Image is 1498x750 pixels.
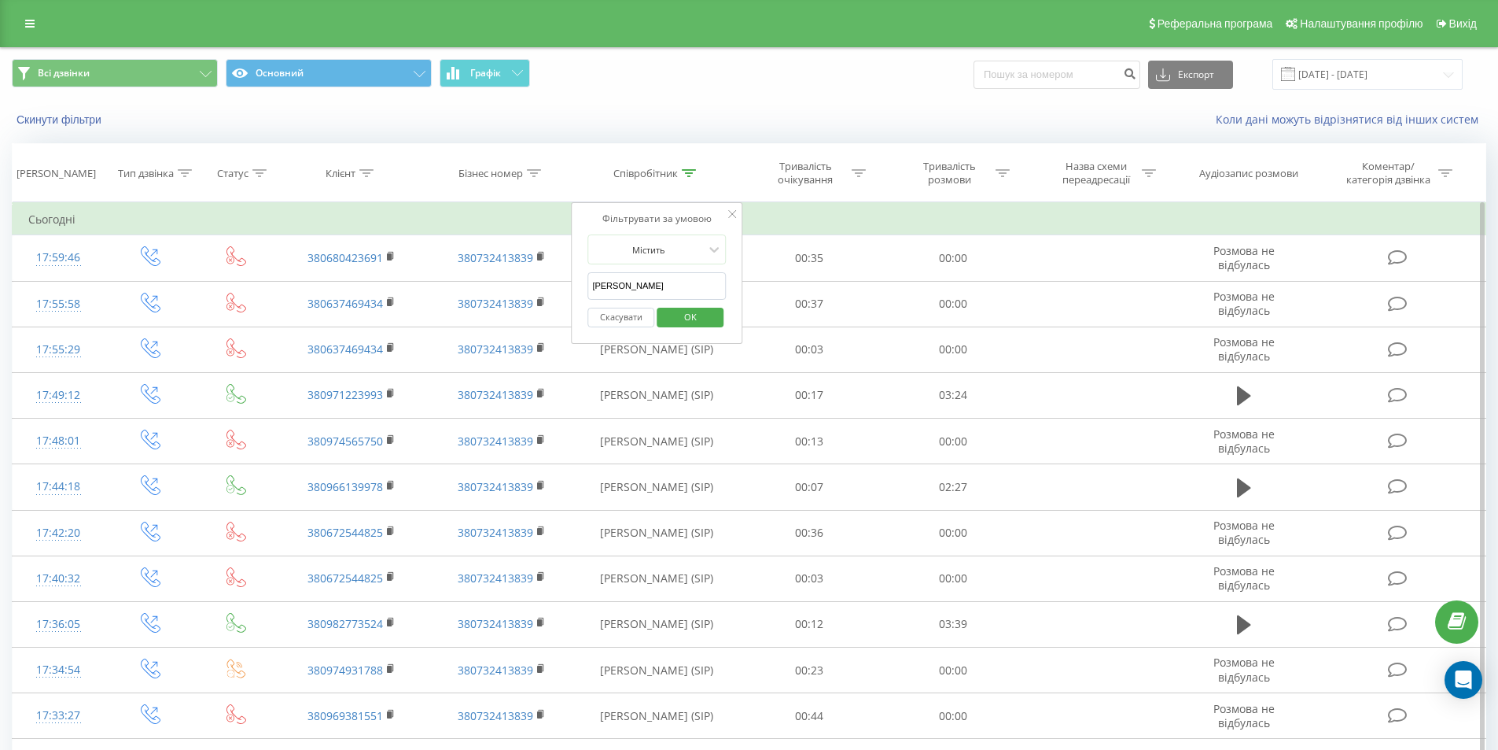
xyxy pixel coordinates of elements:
div: 17:42:20 [28,518,89,549]
td: 00:00 [882,419,1025,464]
div: 17:49:12 [28,380,89,411]
button: Скасувати [587,308,654,327]
td: 00:00 [882,327,1025,372]
div: 17:34:54 [28,655,89,685]
span: Вихід [1449,17,1477,30]
span: OK [668,305,712,329]
span: Розмова не відбулась [1213,243,1275,272]
span: Розмова не відбулась [1213,518,1275,547]
div: 17:33:27 [28,700,89,731]
button: Експорт [1148,61,1233,89]
a: 380732413839 [458,708,533,723]
td: Сьогодні [13,204,1486,235]
div: Тривалість розмови [907,160,992,187]
td: [PERSON_NAME] (SIP) [576,693,738,739]
a: 380732413839 [458,250,533,265]
span: Розмова не відбулась [1213,655,1275,684]
a: Коли дані можуть відрізнятися вiд інших систем [1216,112,1486,127]
td: 00:44 [738,693,882,739]
td: 02:27 [882,464,1025,510]
td: 00:17 [738,372,882,418]
td: 00:23 [738,648,882,693]
button: Скинути фільтри [12,113,109,127]
div: Open Intercom Messenger [1445,661,1482,699]
div: 17:55:29 [28,334,89,365]
a: 380637469434 [307,296,383,311]
td: 00:00 [882,281,1025,327]
td: 00:00 [882,510,1025,556]
a: 380732413839 [458,616,533,631]
td: 00:07 [738,464,882,510]
td: [PERSON_NAME] (SIP) [576,601,738,647]
td: 00:03 [738,556,882,601]
div: Назва схеми переадресації [1054,160,1138,187]
td: 00:00 [882,235,1025,281]
td: 00:03 [738,327,882,372]
div: Бізнес номер [458,167,523,180]
a: 380672544825 [307,525,383,540]
a: 380982773524 [307,616,383,631]
td: [PERSON_NAME] (SIP) [576,372,738,418]
td: 00:13 [738,419,882,464]
td: [PERSON_NAME] (SIP) [576,419,738,464]
a: 380732413839 [458,479,533,494]
div: Статус [217,167,248,180]
td: [PERSON_NAME] (SIP) [576,327,738,372]
td: 00:00 [882,648,1025,693]
div: Клієнт [326,167,355,180]
div: Співробітник [613,167,678,180]
td: 03:24 [882,372,1025,418]
a: 380974931788 [307,663,383,678]
a: 380637469434 [307,342,383,357]
div: Аудіозапис розмови [1199,167,1298,180]
button: Всі дзвінки [12,59,218,87]
div: [PERSON_NAME] [17,167,96,180]
td: 00:37 [738,281,882,327]
td: 00:36 [738,510,882,556]
span: Розмова не відбулась [1213,427,1275,456]
a: 380732413839 [458,296,533,311]
div: Коментар/категорія дзвінка [1342,160,1434,187]
td: 03:39 [882,601,1025,647]
a: 380732413839 [458,663,533,678]
div: Тривалість очікування [764,160,848,187]
td: [PERSON_NAME] (SIP) [576,464,738,510]
div: 17:59:46 [28,242,89,273]
span: Розмова не відбулась [1213,563,1275,593]
a: 380680423691 [307,250,383,265]
div: 17:48:01 [28,426,89,456]
td: [PERSON_NAME] (SIP) [576,510,738,556]
div: 17:36:05 [28,609,89,640]
span: Розмова не відбулась [1213,701,1275,730]
input: Введіть значення [587,272,726,300]
span: Налаштування профілю [1300,17,1423,30]
div: Фільтрувати за умовою [587,211,726,227]
a: 380732413839 [458,342,533,357]
a: 380966139978 [307,479,383,494]
span: Розмова не відбулась [1213,289,1275,318]
a: 380969381551 [307,708,383,723]
div: Тип дзвінка [118,167,174,180]
td: 00:00 [882,556,1025,601]
button: Графік [440,59,530,87]
div: 17:40:32 [28,563,89,594]
button: OK [657,308,723,327]
span: Графік [470,68,501,79]
span: Розмова не відбулась [1213,334,1275,364]
a: 380974565750 [307,434,383,449]
a: 380732413839 [458,525,533,540]
span: Реферальна програма [1158,17,1273,30]
a: 380672544825 [307,571,383,586]
button: Основний [226,59,432,87]
span: Всі дзвінки [38,67,90,79]
input: Пошук за номером [974,61,1140,89]
a: 380732413839 [458,434,533,449]
td: 00:35 [738,235,882,281]
div: 17:55:58 [28,289,89,320]
td: 00:00 [882,693,1025,739]
td: 00:12 [738,601,882,647]
a: 380971223993 [307,387,383,402]
a: 380732413839 [458,571,533,586]
td: [PERSON_NAME] (SIP) [576,556,738,601]
a: 380732413839 [458,387,533,402]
